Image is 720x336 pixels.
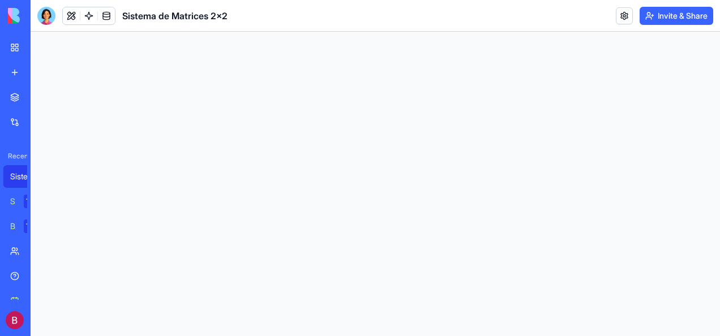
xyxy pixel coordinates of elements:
h1: Sistema de Matrices 2x2 [122,9,228,23]
a: Social Media Content GeneratorTRY [3,190,49,213]
div: TRY [24,195,42,208]
button: Invite & Share [640,7,713,25]
div: Sistema de Matrices 2x2 [10,171,42,182]
div: Blog Generation Pro [10,221,16,232]
img: logo [8,8,78,24]
a: Sistema de Matrices 2x2 [3,165,49,188]
div: Social Media Content Generator [10,196,16,207]
span: Recent [3,152,27,161]
a: Blog Generation ProTRY [3,215,49,238]
img: ACg8ocISMEiQCLcJ71frT0EY_71VzGzDgFW27OOKDRUYqcdF0T-PMQ=s96-c [6,311,24,329]
div: TRY [24,219,42,233]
